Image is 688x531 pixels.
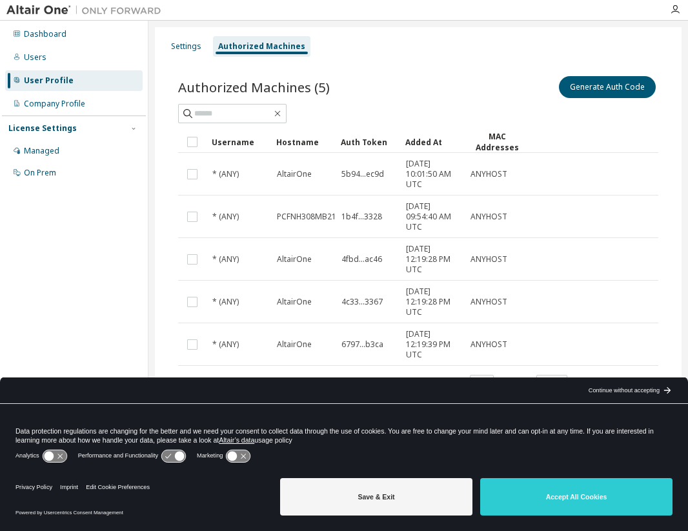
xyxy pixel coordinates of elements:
span: ANYHOST [470,169,507,179]
span: AltairOne [277,254,312,265]
span: [DATE] 09:54:40 AM UTC [406,201,459,232]
div: Authorized Machines [218,41,305,52]
span: AltairOne [277,297,312,307]
div: Users [24,52,46,63]
span: * (ANY) [212,254,239,265]
span: * (ANY) [212,297,239,307]
span: [DATE] 12:19:28 PM UTC [406,286,459,317]
span: * (ANY) [212,339,239,350]
span: 1b4f...3328 [341,212,382,222]
span: AltairOne [277,169,312,179]
img: Altair One [6,4,168,17]
span: [DATE] 10:01:50 AM UTC [406,159,459,190]
div: Hostname [276,132,330,152]
div: Added At [405,132,460,152]
div: Dashboard [24,29,66,39]
span: ANYHOST [470,254,507,265]
span: AltairOne [277,339,312,350]
span: [DATE] 12:19:28 PM UTC [406,244,459,275]
span: 5b94...ec9d [341,169,384,179]
span: 6797...b3ca [341,339,383,350]
span: Authorized Machines (5) [178,78,330,96]
span: PCFNH308MB213 [277,212,341,222]
span: Items per page [409,375,494,392]
div: MAC Addresses [470,131,524,153]
span: ANYHOST [470,212,507,222]
span: * (ANY) [212,169,239,179]
span: Page n. [505,375,567,392]
div: User Profile [24,75,74,86]
div: License Settings [8,123,77,134]
div: Auth Token [341,132,395,152]
div: Username [212,132,266,152]
span: [DATE] 12:19:39 PM UTC [406,329,459,360]
div: Managed [24,146,59,156]
div: Company Profile [24,99,85,109]
div: On Prem [24,168,56,178]
button: Generate Auth Code [559,76,656,98]
div: Settings [171,41,201,52]
span: * (ANY) [212,212,239,222]
span: ANYHOST [470,339,507,350]
span: 4fbd...ac46 [341,254,382,265]
span: ANYHOST [470,297,507,307]
span: 4c33...3367 [341,297,383,307]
